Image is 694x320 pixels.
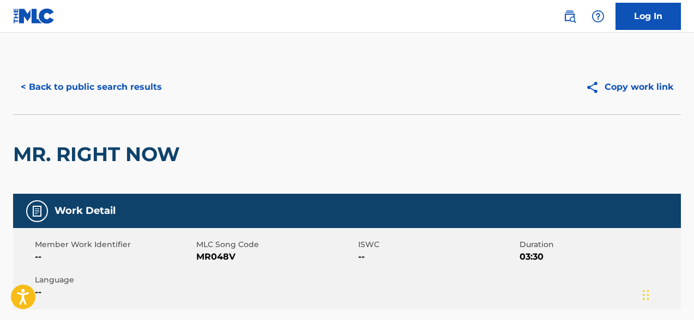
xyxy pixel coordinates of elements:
[55,205,116,217] h5: Work Detail
[358,239,517,250] span: ISWC
[35,250,194,263] span: --
[520,239,678,250] span: Duration
[35,239,194,250] span: Member Work Identifier
[13,142,185,167] h2: MR. RIGHT NOW
[592,10,605,23] img: help
[586,81,605,94] img: Copy work link
[559,5,581,27] a: Public Search
[13,73,170,101] button: < Back to public search results
[563,10,576,23] img: search
[358,250,517,263] span: --
[196,239,355,250] span: MLC Song Code
[196,250,355,263] span: MR048V
[520,250,678,263] span: 03:30
[643,279,649,311] div: Drag
[31,205,44,218] img: Work Detail
[35,274,194,286] span: Language
[615,3,681,30] a: Log In
[587,5,609,27] div: Help
[578,73,681,101] button: Copy work link
[13,8,55,24] img: MLC Logo
[35,286,194,299] span: --
[639,268,694,320] iframe: Chat Widget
